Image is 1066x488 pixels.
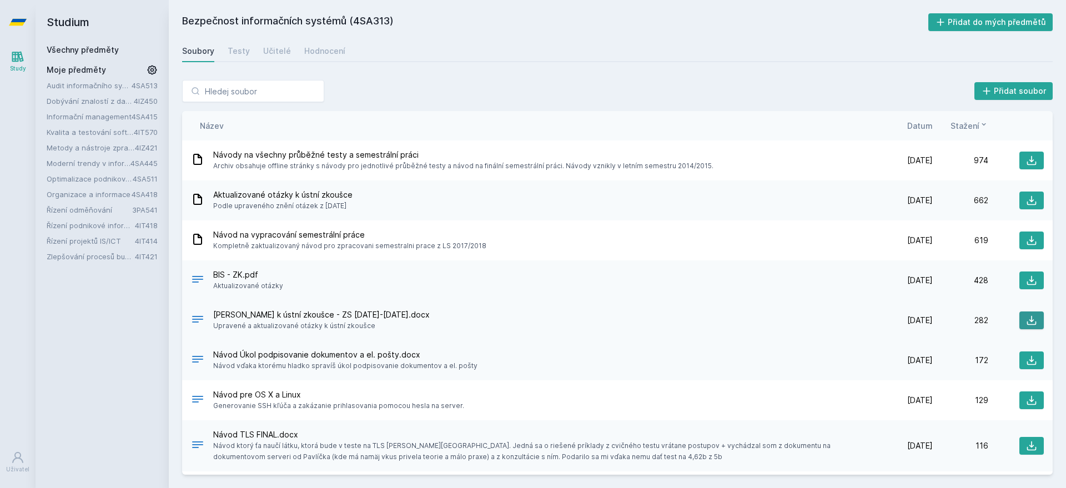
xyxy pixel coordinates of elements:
span: [DATE] [907,275,933,286]
div: DOCX [191,438,204,454]
a: Audit informačního systému [47,80,132,91]
a: Uživatel [2,445,33,479]
a: Řízení odměňování [47,204,132,215]
button: Přidat do mých předmětů [928,13,1053,31]
span: [DATE] [907,195,933,206]
span: [DATE] [907,235,933,246]
span: Návody na všechny průběžné testy a semestrální práci [213,149,713,160]
a: Study [2,44,33,78]
span: Návod vďaka ktorému hladko spravíš úkol podpisovanie dokumentov a el. pošty [213,360,477,371]
a: 4SA415 [132,112,158,121]
a: Testy [228,40,250,62]
a: Všechny předměty [47,45,119,54]
span: [PERSON_NAME] k ústní zkoušce - ZS [DATE]-[DATE].docx [213,309,430,320]
span: Kompletně zaktualizovaný návod pro zpracovani semestralni prace z LS 2017/2018 [213,240,486,251]
button: Název [200,120,224,132]
div: Study [10,64,26,73]
a: Organizace a informace [47,189,132,200]
a: 4IT414 [135,237,158,245]
span: [DATE] [907,155,933,166]
a: 4IZ421 [135,143,158,152]
span: Archiv obsahuje offline stránky s návody pro jednotlivé průběžné testy a návod na finální semestr... [213,160,713,172]
span: Návod Úkol podpisovanie dokumentov a el. pošty.docx [213,349,477,360]
div: Učitelé [263,46,291,57]
div: Testy [228,46,250,57]
a: 4SA513 [132,81,158,90]
div: Soubory [182,46,214,57]
a: Soubory [182,40,214,62]
button: Datum [907,120,933,132]
a: 4IT570 [134,128,158,137]
span: Aktualizované otázky [213,280,283,291]
button: Přidat soubor [974,82,1053,100]
span: BIS - ZK.pdf [213,269,283,280]
a: 4IZ450 [134,97,158,105]
a: Dobývání znalostí z databází [47,95,134,107]
a: Řízení podnikové informatiky [47,220,135,231]
h2: Bezpečnost informačních systémů (4SA313) [182,13,928,31]
a: Metody a nástroje zpracování textových informací [47,142,135,153]
span: Aktualizované otázky k ústní zkoušce [213,189,353,200]
div: 428 [933,275,988,286]
a: Moderní trendy v informatice [47,158,130,169]
span: Podle upraveného znění otázek z [DATE] [213,200,353,212]
span: Návod na vypracování semestrální práce [213,229,486,240]
div: 116 [933,440,988,451]
a: 4IT421 [135,252,158,261]
div: PDF [191,273,204,289]
span: Generovanie SSH kľúča a zakázanie prihlasovania pomocou hesla na server. [213,400,464,411]
div: DOCX [191,313,204,329]
span: Návod pre OS X a Linux [213,389,464,400]
div: 282 [933,315,988,326]
span: Návod TLS FINAL.docx [213,429,873,440]
span: Návod ktorý ťa naučí látku, ktorá bude v teste na TLS [PERSON_NAME][GEOGRAPHIC_DATA]. Jedná sa o ... [213,440,873,462]
a: 4SA511 [133,174,158,183]
button: Stažení [951,120,988,132]
span: Stažení [951,120,979,132]
div: Hodnocení [304,46,345,57]
a: Učitelé [263,40,291,62]
a: Řízení projektů IS/ICT [47,235,135,246]
div: 129 [933,395,988,406]
input: Hledej soubor [182,80,324,102]
span: [DATE] [907,315,933,326]
span: Moje předměty [47,64,106,76]
div: Uživatel [6,465,29,474]
span: [DATE] [907,395,933,406]
div: DOCX [191,353,204,369]
div: .DOCX [191,393,204,409]
a: 4SA418 [132,190,158,199]
div: 172 [933,355,988,366]
a: Kvalita a testování softwaru [47,127,134,138]
span: [DATE] [907,355,933,366]
a: Zlepšování procesů budování IS [47,251,135,262]
a: 4SA445 [130,159,158,168]
a: 3PA541 [132,205,158,214]
a: Hodnocení [304,40,345,62]
div: 619 [933,235,988,246]
div: 974 [933,155,988,166]
span: [DATE] [907,440,933,451]
a: 4IT418 [135,221,158,230]
span: Upravené a aktualizované otázky k ústní zkoušce [213,320,430,331]
div: 662 [933,195,988,206]
a: Optimalizace podnikových procesů [47,173,133,184]
a: Informační management [47,111,132,122]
